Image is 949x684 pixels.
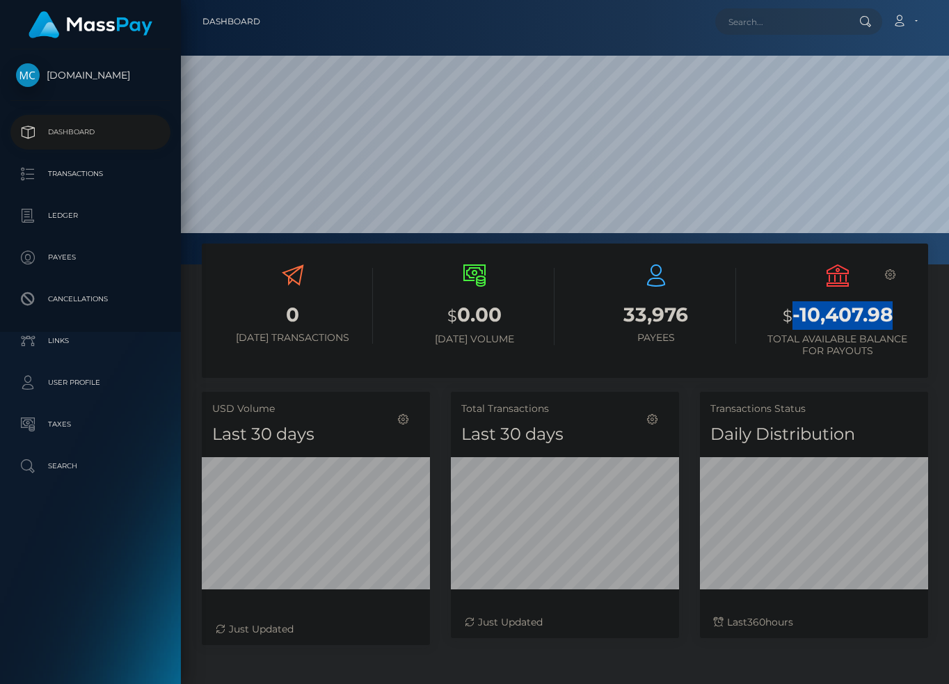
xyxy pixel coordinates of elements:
[757,301,918,330] h3: -10,407.98
[212,332,373,344] h6: [DATE] Transactions
[10,449,170,484] a: Search
[16,122,165,143] p: Dashboard
[715,8,846,35] input: Search...
[757,333,918,357] h6: Total Available Balance for Payouts
[16,414,165,435] p: Taxes
[10,115,170,150] a: Dashboard
[16,205,165,226] p: Ledger
[10,198,170,233] a: Ledger
[10,69,170,81] span: [DOMAIN_NAME]
[16,456,165,477] p: Search
[16,372,165,393] p: User Profile
[394,301,555,330] h3: 0.00
[10,282,170,317] a: Cancellations
[10,324,170,358] a: Links
[16,331,165,351] p: Links
[216,622,416,637] div: Just Updated
[575,301,736,328] h3: 33,976
[212,301,373,328] h3: 0
[10,240,170,275] a: Payees
[710,402,918,416] h5: Transactions Status
[10,157,170,191] a: Transactions
[10,407,170,442] a: Taxes
[10,365,170,400] a: User Profile
[212,402,420,416] h5: USD Volume
[783,306,792,326] small: $
[447,306,457,326] small: $
[461,402,669,416] h5: Total Transactions
[16,247,165,268] p: Payees
[29,11,152,38] img: MassPay Logo
[16,289,165,310] p: Cancellations
[710,422,918,447] h4: Daily Distribution
[202,7,260,36] a: Dashboard
[394,333,555,345] h6: [DATE] Volume
[714,615,914,630] div: Last hours
[747,616,765,628] span: 360
[575,332,736,344] h6: Payees
[461,422,669,447] h4: Last 30 days
[16,164,165,184] p: Transactions
[465,615,665,630] div: Just Updated
[212,422,420,447] h4: Last 30 days
[16,63,40,87] img: McLuck.com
